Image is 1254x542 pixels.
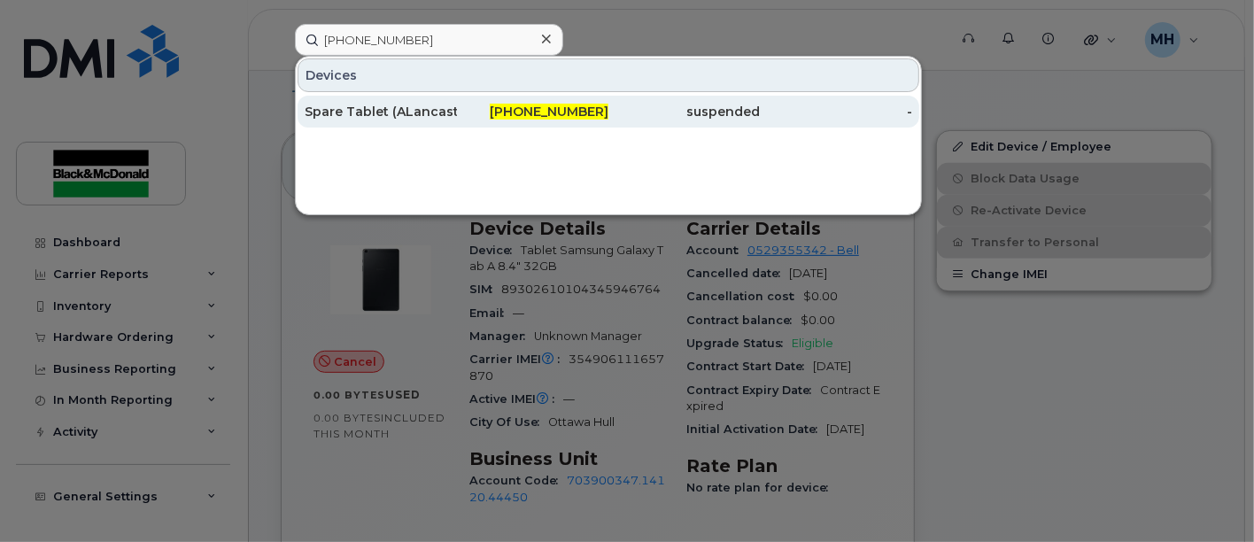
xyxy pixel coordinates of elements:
input: Find something... [295,24,563,56]
div: - [761,103,913,120]
a: Spare Tablet (ALancaster)[PHONE_NUMBER]suspended- [298,96,919,128]
div: Spare Tablet (ALancaster) [305,103,457,120]
div: suspended [608,103,761,120]
div: Devices [298,58,919,92]
span: [PHONE_NUMBER] [490,104,608,120]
